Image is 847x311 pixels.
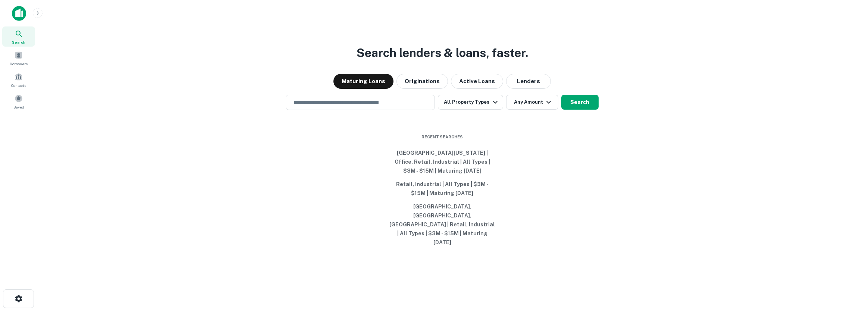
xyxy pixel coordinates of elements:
[13,104,24,110] span: Saved
[451,74,503,89] button: Active Loans
[386,134,498,140] span: Recent Searches
[396,74,448,89] button: Originations
[506,95,558,110] button: Any Amount
[333,74,393,89] button: Maturing Loans
[10,61,28,67] span: Borrowers
[2,70,35,90] a: Contacts
[2,26,35,47] a: Search
[12,6,26,21] img: capitalize-icon.png
[357,44,528,62] h3: Search lenders & loans, faster.
[11,82,26,88] span: Contacts
[810,251,847,287] iframe: Chat Widget
[386,200,498,249] button: [GEOGRAPHIC_DATA], [GEOGRAPHIC_DATA], [GEOGRAPHIC_DATA] | Retail, Industrial | All Types | $3M - ...
[438,95,503,110] button: All Property Types
[561,95,599,110] button: Search
[506,74,551,89] button: Lenders
[2,48,35,68] a: Borrowers
[386,146,498,178] button: [GEOGRAPHIC_DATA][US_STATE] | Office, Retail, Industrial | All Types | $3M - $15M | Maturing [DATE]
[12,39,25,45] span: Search
[386,178,498,200] button: Retail, Industrial | All Types | $3M - $15M | Maturing [DATE]
[2,91,35,111] a: Saved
